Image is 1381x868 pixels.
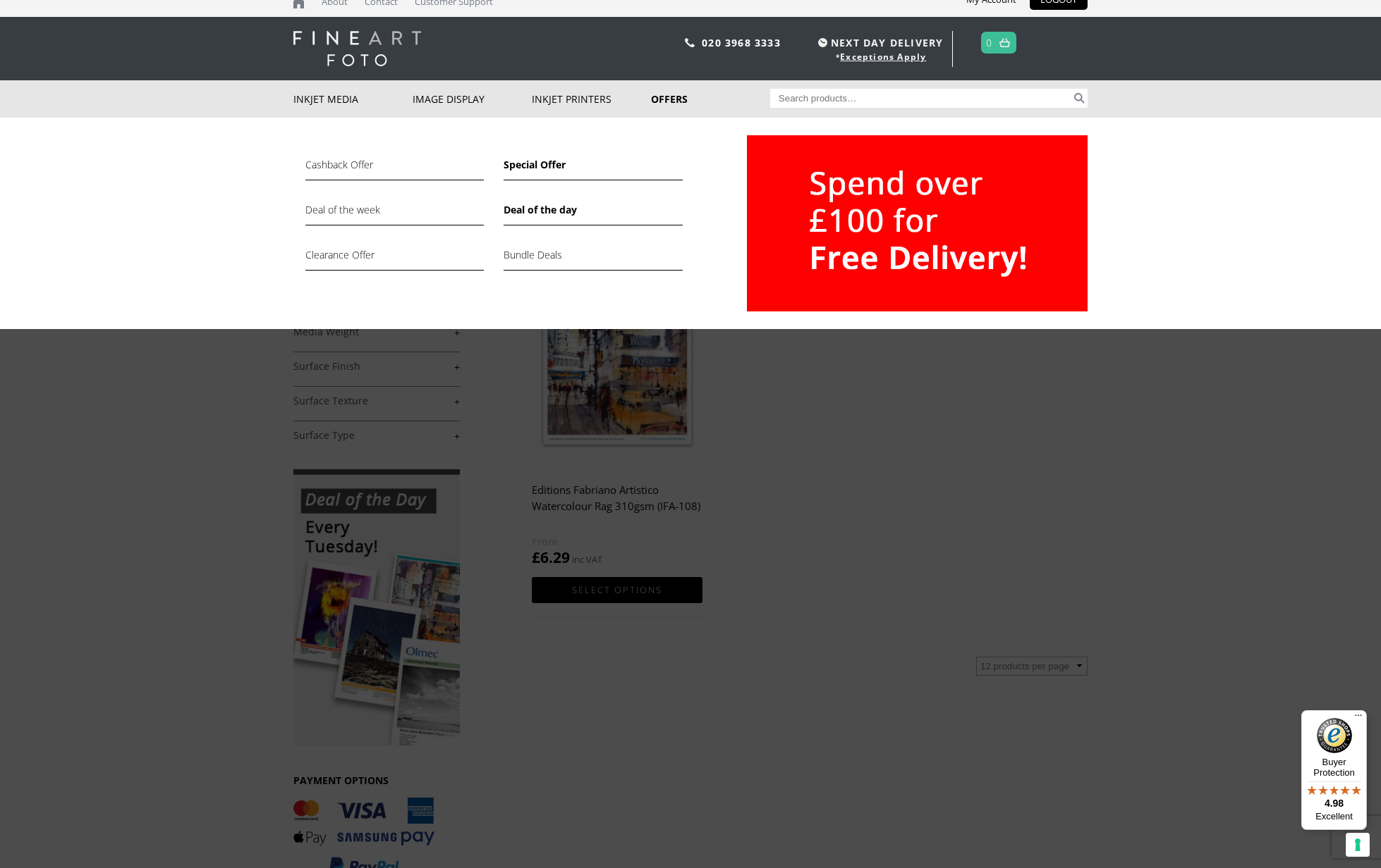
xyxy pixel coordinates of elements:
a: Deal of the week [305,201,484,225]
a: Deal of the day [504,201,682,225]
a: Inkjet Media [293,80,413,118]
input: Search products… [770,89,1072,108]
a: Image Display [413,80,532,118]
a: Clearance Offer [305,247,484,271]
p: Buyer Protection [1301,757,1367,778]
a: 020 3968 3333 [702,36,781,49]
p: Excellent [1301,811,1367,822]
a: Bundle Deals [504,247,682,271]
span: 4.98 [1325,798,1344,809]
img: Trusted Shops Trustmark [1317,718,1352,753]
img: phone.svg [685,38,695,47]
a: 0 [986,32,992,53]
span: NEXT DAY DELIVERY [815,35,943,51]
a: Offers [651,80,770,118]
a: Cashback Offer [305,156,484,180]
img: time.svg [818,38,827,47]
button: Search [1071,89,1088,108]
a: Special Offer [504,156,682,180]
a: Exceptions Apply [840,51,926,63]
img: basket.svg [999,38,1010,47]
img: logo-white.svg [293,31,421,66]
img: Fine-Art-Foto_Free-Delivery-Spend-Over-100.png [747,135,1088,311]
a: Inkjet Printers [532,80,651,118]
button: Trusted Shops TrustmarkBuyer Protection4.98Excellent [1301,710,1367,830]
button: Menu [1350,710,1367,727]
button: Your consent preferences for tracking technologies [1346,833,1370,857]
